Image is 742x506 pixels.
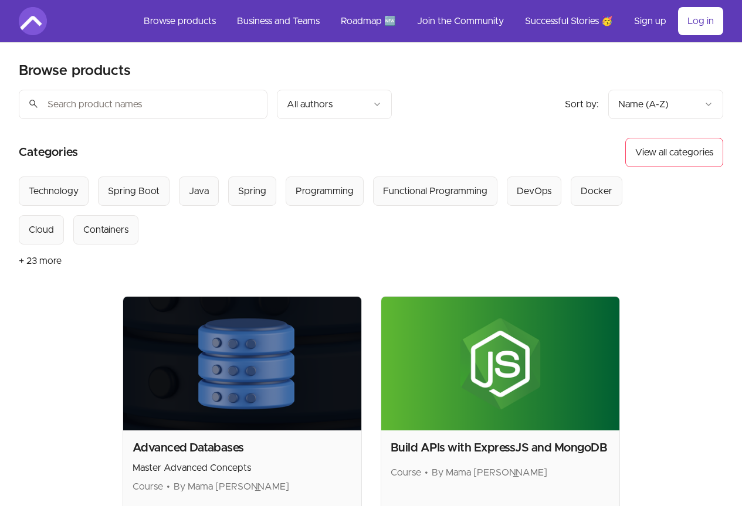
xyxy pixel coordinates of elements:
p: Master Advanced Concepts [133,461,352,475]
img: Product image for Advanced Databases [123,297,361,430]
div: Technology [29,184,79,198]
span: By Mama [PERSON_NAME] [174,482,289,491]
span: • [167,482,170,491]
input: Search product names [19,90,267,119]
span: Sort by: [565,100,599,109]
a: Business and Teams [228,7,329,35]
div: Functional Programming [383,184,487,198]
button: Filter by author [277,90,392,119]
span: Course [391,468,421,477]
h2: Categories [19,138,78,167]
div: Docker [581,184,612,198]
nav: Main [134,7,723,35]
div: Programming [296,184,354,198]
a: Join the Community [408,7,513,35]
div: Containers [83,223,128,237]
button: View all categories [625,138,723,167]
div: Spring [238,184,266,198]
img: Product image for Build APIs with ExpressJS and MongoDB [381,297,619,430]
span: By Mama [PERSON_NAME] [432,468,547,477]
a: Log in [678,7,723,35]
h2: Build APIs with ExpressJS and MongoDB [391,440,610,456]
h2: Browse products [19,62,131,80]
button: + 23 more [19,244,62,277]
img: Amigoscode logo [19,7,47,35]
h2: Advanced Databases [133,440,352,456]
div: Cloud [29,223,54,237]
a: Successful Stories 🥳 [516,7,622,35]
a: Roadmap 🆕 [331,7,405,35]
span: • [425,468,428,477]
a: Browse products [134,7,225,35]
div: Spring Boot [108,184,160,198]
a: Sign up [625,7,676,35]
div: DevOps [517,184,551,198]
button: Product sort options [608,90,723,119]
div: Java [189,184,209,198]
span: Course [133,482,163,491]
span: search [28,96,39,112]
